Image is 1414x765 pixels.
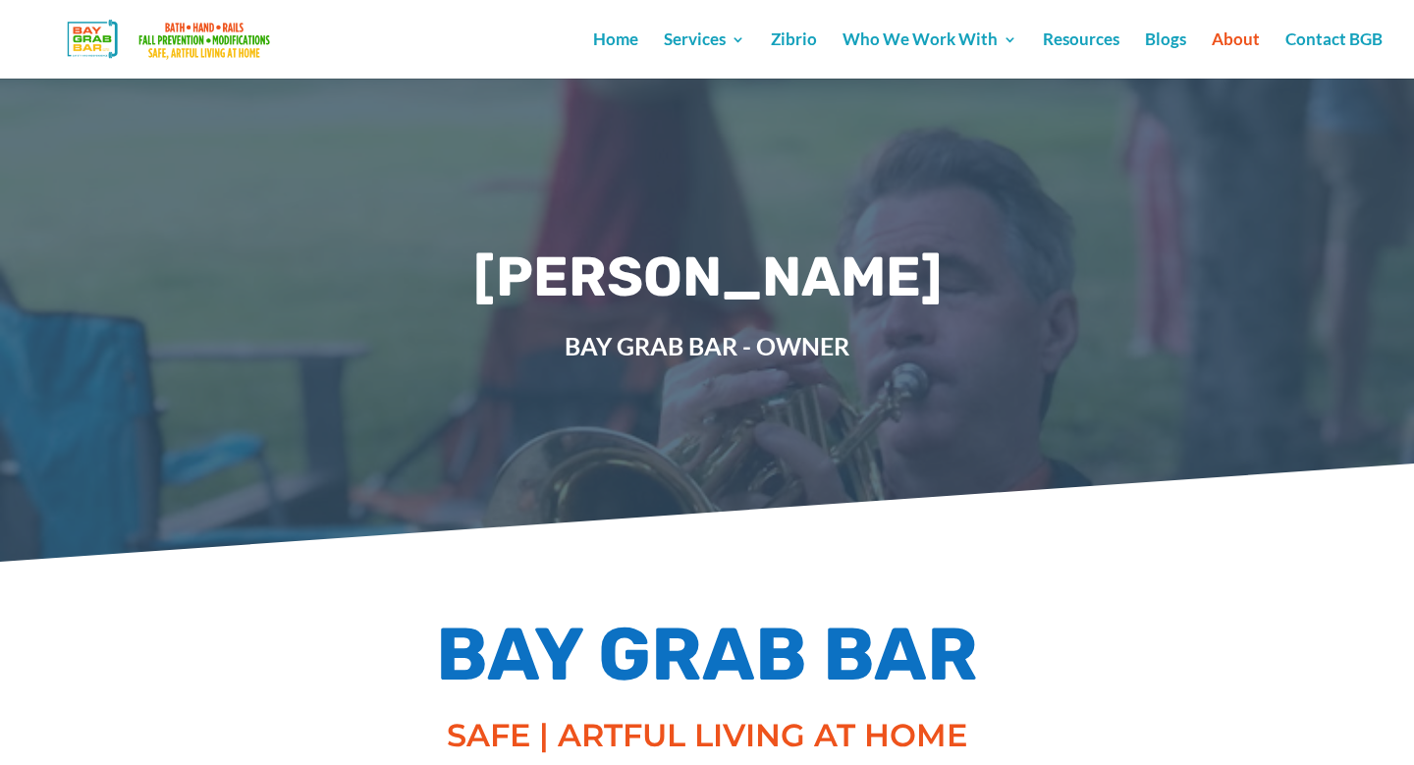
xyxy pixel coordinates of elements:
[412,712,1002,759] p: SAFE | ARTFUL LIVING AT HOME
[324,328,1090,365] span: BAY GRAB BAR - OWNER
[324,236,1090,328] h1: [PERSON_NAME]
[1043,32,1119,79] a: Resources
[1285,32,1383,79] a: Contact BGB
[843,32,1017,79] a: Who We Work With
[1145,32,1186,79] a: Blogs
[33,14,309,65] img: Bay Grab Bar
[664,32,745,79] a: Services
[1212,32,1260,79] a: About
[771,32,817,79] a: Zibrio
[141,607,1273,713] h1: BAY GRAB BAR
[593,32,638,79] a: Home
